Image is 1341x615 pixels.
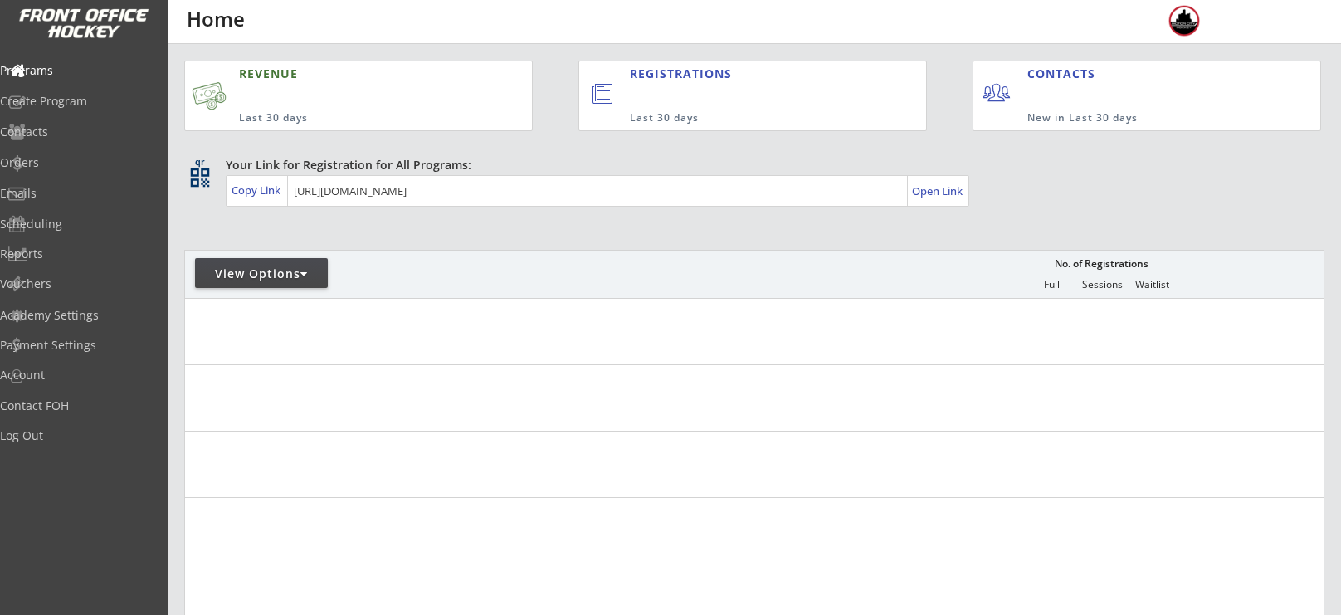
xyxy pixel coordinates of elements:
[1027,111,1243,125] div: New in Last 30 days
[195,266,328,282] div: View Options
[1026,279,1076,290] div: Full
[912,184,964,198] div: Open Link
[912,179,964,203] a: Open Link
[1050,258,1153,270] div: No. of Registrations
[630,66,850,82] div: REGISTRATIONS
[1027,66,1103,82] div: CONTACTS
[239,66,451,82] div: REVENUE
[226,157,1273,173] div: Your Link for Registration for All Programs:
[1127,279,1177,290] div: Waitlist
[188,165,212,190] button: qr_code
[232,183,284,198] div: Copy Link
[630,111,858,125] div: Last 30 days
[239,111,451,125] div: Last 30 days
[1077,279,1127,290] div: Sessions
[189,157,209,168] div: qr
